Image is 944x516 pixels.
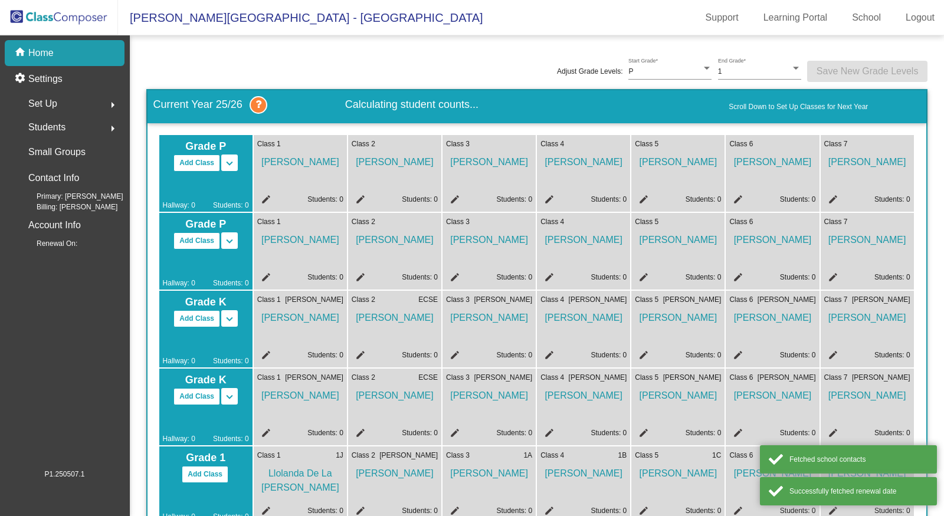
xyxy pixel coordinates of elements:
a: Students: 0 [686,351,722,359]
mat-icon: edit [540,194,555,208]
mat-icon: edit [352,350,366,364]
button: Add Class [182,466,228,483]
span: Calculating student counts... [345,98,729,111]
span: Renewal On: [18,238,77,249]
span: [PERSON_NAME] [379,450,438,461]
span: [PERSON_NAME] [635,461,721,481]
span: Class 3 [446,372,470,383]
span: Save New Grade Levels [817,66,919,76]
span: Class 1 [257,216,281,227]
a: Students: 0 [780,351,816,359]
a: Students: 0 [496,351,532,359]
span: [PERSON_NAME] [540,383,627,403]
span: Class 4 [540,372,564,383]
span: 1J [336,450,343,461]
span: Class 6 [729,294,753,305]
span: [PERSON_NAME] [446,461,532,481]
mat-icon: arrow_right [106,121,120,136]
span: Class 2 [352,294,375,305]
p: Contact Info [28,170,79,186]
span: 1B [618,450,627,461]
span: [PERSON_NAME] [635,305,721,325]
a: Students: 0 [402,195,438,203]
button: Save New Grade Levels [807,61,928,82]
mat-icon: keyboard_arrow_down [222,156,237,170]
a: Students: 0 [402,273,438,281]
button: Add Class [173,310,220,327]
button: Add Class [173,155,220,172]
span: Class 1 [257,139,281,149]
span: [PERSON_NAME] [257,305,343,325]
a: School [843,8,890,27]
mat-icon: edit [446,428,460,442]
mat-icon: edit [257,194,271,208]
a: Students: 0 [402,429,438,437]
mat-icon: edit [824,272,838,286]
span: P [628,67,633,75]
span: Class 3 [446,450,470,461]
span: [PERSON_NAME] [474,372,532,383]
span: ECSE [418,372,438,383]
span: [PERSON_NAME] [852,372,910,383]
span: [PERSON_NAME] [285,372,343,383]
p: Settings [28,72,63,86]
span: Hallway: 0 [163,200,195,211]
div: Fetched school contacts [789,454,928,465]
span: Grade P [163,139,249,155]
span: Class 6 [729,372,753,383]
mat-icon: home [14,46,28,60]
mat-icon: edit [824,350,838,364]
span: Grade P [163,216,249,232]
span: [PERSON_NAME] [540,461,627,481]
span: [PERSON_NAME] [474,294,532,305]
mat-icon: edit [635,428,649,442]
span: [PERSON_NAME] [729,227,815,247]
span: [PERSON_NAME] [446,149,532,169]
a: Support [696,8,748,27]
span: [PERSON_NAME] [824,227,910,247]
span: [PERSON_NAME][GEOGRAPHIC_DATA] - [GEOGRAPHIC_DATA] [118,8,483,27]
span: Students: 0 [213,278,249,288]
span: [PERSON_NAME] [824,305,910,325]
a: Students: 0 [307,273,343,281]
span: 1A [523,450,532,461]
span: Adjust Grade Levels: [557,66,622,77]
span: [PERSON_NAME] [446,383,532,403]
span: Class 7 [824,294,848,305]
span: [PERSON_NAME] [824,149,910,169]
span: Class 1 [257,450,281,461]
mat-icon: edit [540,272,555,286]
mat-icon: edit [446,194,460,208]
span: Class 4 [540,450,564,461]
span: Set Up [28,96,57,112]
a: Logout [896,8,944,27]
span: [PERSON_NAME] [352,461,438,481]
span: Billing: [PERSON_NAME] [18,202,117,212]
p: Small Groups [28,144,86,160]
a: Students: 0 [686,195,722,203]
a: Students: 0 [591,273,627,281]
span: Class 5 [635,450,658,461]
span: [PERSON_NAME] [824,383,910,403]
a: Students: 0 [591,195,627,203]
mat-icon: edit [446,272,460,286]
mat-icon: edit [729,428,743,442]
span: Class 2 [352,139,375,149]
span: [PERSON_NAME] [285,294,343,305]
span: Class 5 [635,139,658,149]
span: Class 1 [257,372,281,383]
span: Class 3 [446,294,470,305]
mat-icon: edit [729,272,743,286]
span: Hallway: 0 [163,278,195,288]
a: Students: 0 [780,429,816,437]
span: [PERSON_NAME] [352,383,438,403]
span: 1C [712,450,721,461]
mat-icon: arrow_right [106,98,120,112]
span: [PERSON_NAME] [446,305,532,325]
a: Students: 0 [874,351,910,359]
a: Students: 0 [686,429,722,437]
a: Students: 0 [780,507,816,515]
mat-icon: keyboard_arrow_down [222,234,237,248]
span: ECSE [418,294,438,305]
span: [PERSON_NAME] [663,294,722,305]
